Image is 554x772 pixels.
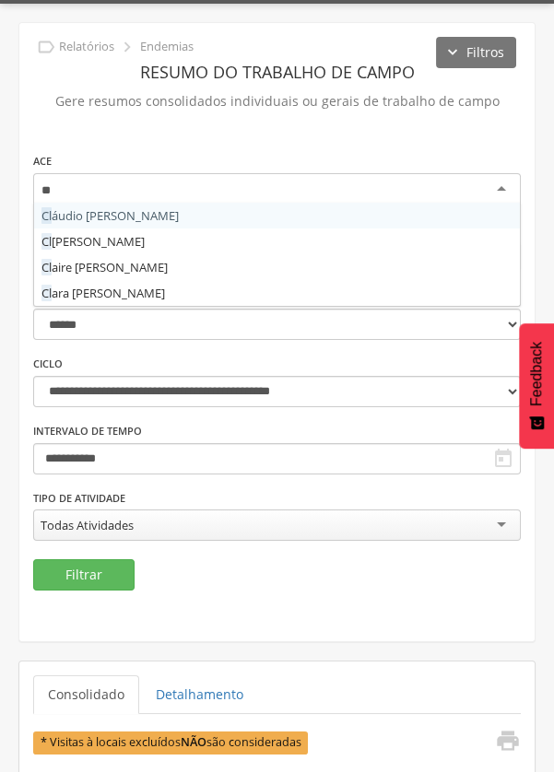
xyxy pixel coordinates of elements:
[34,280,520,306] div: ara [PERSON_NAME]
[34,228,520,254] div: [PERSON_NAME]
[36,37,56,57] i: 
[33,675,139,714] a: Consolidado
[436,37,516,68] button: Filtros
[33,424,142,439] label: Intervalo de Tempo
[33,357,63,371] label: Ciclo
[41,207,52,224] span: Cl
[41,517,134,533] div: Todas Atividades
[141,675,258,714] a: Detalhamento
[181,734,206,750] b: NÃO
[34,254,520,280] div: aire [PERSON_NAME]
[41,285,52,301] span: Cl
[41,233,52,250] span: Cl
[33,55,521,88] header: Resumo do Trabalho de Campo
[33,88,521,114] p: Gere resumos consolidados individuais ou gerais de trabalho de campo
[33,154,52,169] label: ACE
[33,491,125,506] label: Tipo de Atividade
[492,448,514,470] i: 
[519,323,554,449] button: Feedback - Mostrar pesquisa
[41,259,52,275] span: Cl
[33,559,135,591] button: Filtrar
[59,40,114,54] p: Relatórios
[494,728,520,754] i: 
[140,40,194,54] p: Endemias
[483,728,520,758] a: 
[33,731,308,754] span: * Visitas à locais excluídos são consideradas
[34,203,520,228] div: áudio [PERSON_NAME]
[117,37,137,57] i: 
[528,342,545,406] span: Feedback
